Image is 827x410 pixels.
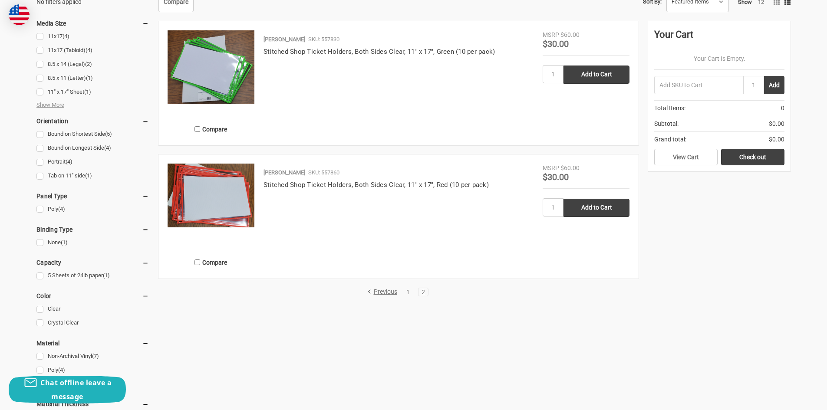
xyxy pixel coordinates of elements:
a: 8.5 x 14 (Legal) [36,59,149,70]
span: (5) [105,131,112,137]
span: (1) [84,89,91,95]
p: [PERSON_NAME] [264,168,305,177]
input: Add SKU to Cart [654,76,743,94]
span: $0.00 [769,119,784,128]
span: (4) [63,33,69,39]
span: (1) [85,172,92,179]
span: (1) [86,75,93,81]
span: (4) [86,47,92,53]
p: [PERSON_NAME] [264,35,305,44]
span: $30.00 [543,39,569,49]
img: Stitched Shop Ticket Holders, Both Sides Clear, 11" x 17", Red [168,164,254,227]
a: Bound on Shortest Side [36,128,149,140]
a: 2 [418,289,428,295]
span: $60.00 [560,31,580,38]
span: Total Items: [654,104,685,113]
a: Stitched Shop Ticket Holders, Both Sides Clear, 11" x 17", Red [168,164,254,250]
a: None [36,237,149,249]
a: Tab on 11" side [36,170,149,182]
p: SKU: 557830 [308,35,339,44]
a: 11x17 (Tabloid) [36,45,149,56]
div: MSRP [543,30,559,39]
h5: Material Thickness [36,399,149,409]
span: Chat offline leave a message [40,378,112,401]
span: Subtotal: [654,119,679,128]
span: (1) [61,239,68,246]
span: Grand total: [654,135,686,144]
a: 11x17 [36,31,149,43]
label: Compare [168,122,254,136]
a: Previous [367,288,400,296]
span: $0.00 [769,135,784,144]
input: Add to Cart [563,66,629,84]
p: SKU: 557860 [308,168,339,177]
a: Poly [36,364,149,376]
span: (1) [103,272,110,279]
div: MSRP [543,164,559,173]
h5: Color [36,291,149,301]
label: Compare [168,255,254,269]
span: Show More [36,101,64,109]
button: Chat offline leave a message [9,376,126,403]
a: 8.5 x 11 (Letter) [36,72,149,84]
h5: Material [36,338,149,348]
a: Poly [36,203,149,215]
input: Compare [194,259,200,265]
a: Check out [721,149,784,165]
a: 1 [403,289,413,295]
span: (4) [58,367,65,373]
a: 11" x 17" Sheet [36,86,149,98]
h5: Orientation [36,116,149,126]
input: Compare [194,126,200,132]
a: Stitched Shop Ticket Holders, Both Sides Clear, 11" x 17", Green [168,30,254,117]
span: 0 [781,104,784,113]
a: Clear [36,303,149,315]
a: 5 Sheets of 24lb paper [36,270,149,282]
h5: Media Size [36,18,149,29]
a: Stitched Shop Ticket Holders, Both Sides Clear, 11" x 17", Red (10 per pack) [264,181,489,189]
a: Crystal Clear [36,317,149,329]
img: duty and tax information for United States [9,4,30,25]
img: Stitched Shop Ticket Holders, Both Sides Clear, 11" x 17", Green [168,30,254,104]
button: Add [764,76,784,94]
a: Bound on Longest Side [36,142,149,154]
span: (4) [104,144,111,151]
span: (7) [92,353,99,359]
h5: Binding Type [36,224,149,235]
span: (4) [66,158,72,165]
span: (2) [85,61,92,67]
a: View Cart [654,149,718,165]
span: (4) [58,206,65,212]
h5: Panel Type [36,191,149,201]
p: Your Cart Is Empty. [654,54,784,63]
h5: Capacity [36,257,149,268]
div: Your Cart [654,27,784,48]
a: Stitched Shop Ticket Holders, Both Sides Clear, 11" x 17", Green (10 per pack) [264,48,495,56]
a: Non-Archival Vinyl [36,351,149,362]
a: Portrait [36,156,149,168]
span: $30.00 [543,172,569,182]
input: Add to Cart [563,199,629,217]
span: $60.00 [560,164,580,171]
